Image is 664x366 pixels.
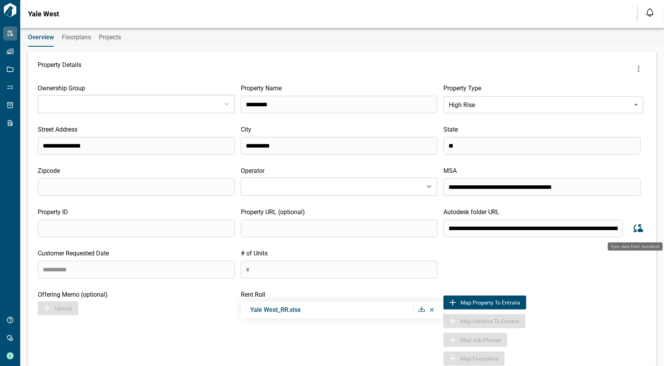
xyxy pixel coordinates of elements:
[443,84,481,92] span: Property Type
[241,84,282,92] span: Property Name
[608,243,663,251] div: Sync data from Autodesk
[443,178,641,196] input: search
[38,61,81,77] span: Property Details
[20,28,664,47] div: base tabs
[443,208,499,216] span: Autodesk folder URL
[443,296,526,310] button: Map to EntrataMap Property to Entrata
[241,220,438,237] input: search
[38,167,60,174] span: Zipcode
[443,94,643,116] div: High Rise
[38,250,109,257] span: Customer Requested Date
[62,33,91,41] span: Floorplans
[38,84,85,92] span: Ownership Group
[99,33,121,41] span: Projects
[250,306,301,313] span: Yale West_RR.xlsx
[38,220,235,237] input: search
[424,181,434,192] button: Open
[448,298,457,307] img: Map to Entrata
[631,61,646,77] button: more
[38,291,108,298] span: Offering Memo (optional)
[241,137,438,155] input: search
[38,126,77,133] span: Street Address
[38,178,235,196] input: search
[28,10,59,18] span: Yale West
[241,126,251,133] span: City
[443,220,623,237] input: search
[38,137,235,155] input: search
[443,126,458,133] span: State
[629,219,646,237] button: Sync data from Autodesk
[443,137,641,155] input: search
[241,291,265,298] span: Rent Roll
[241,208,305,216] span: Property URL (optional)
[443,167,457,174] span: MSA
[28,33,54,41] span: Overview
[38,261,235,278] input: search
[38,208,68,216] span: Property ID
[644,6,656,19] button: Open notification feed
[241,96,438,113] input: search
[241,167,265,174] span: Operator
[241,250,268,257] span: # of Units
